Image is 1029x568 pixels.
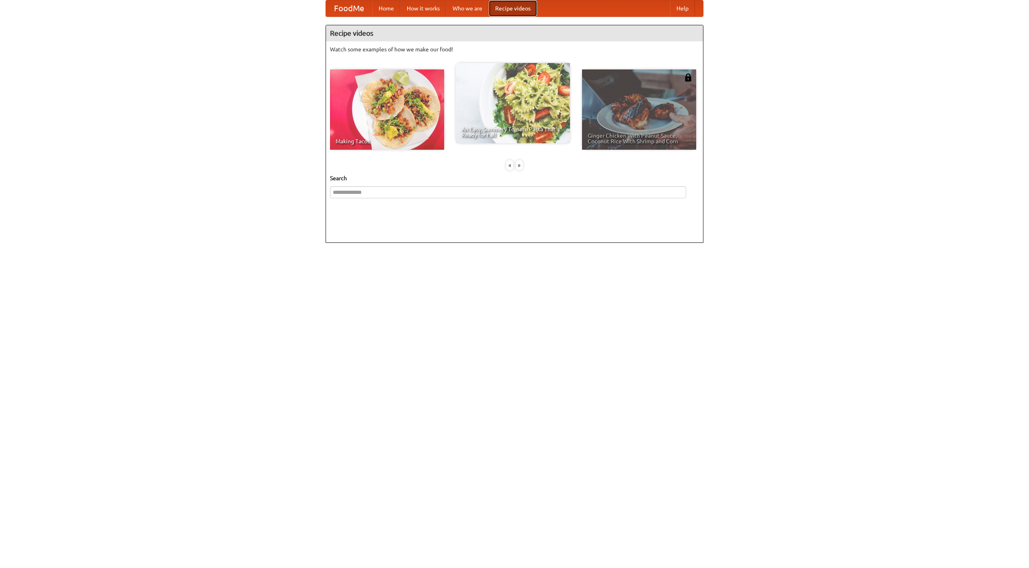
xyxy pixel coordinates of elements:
a: Who we are [446,0,489,16]
a: FoodMe [326,0,372,16]
a: An Easy, Summery Tomato Pasta That's Ready for Fall [456,63,570,143]
a: How it works [400,0,446,16]
a: Recipe videos [489,0,537,16]
a: Home [372,0,400,16]
a: Making Tacos [330,69,444,150]
img: 483408.png [684,73,692,81]
p: Watch some examples of how we make our food! [330,45,699,53]
div: » [516,160,523,170]
a: Help [670,0,695,16]
h4: Recipe videos [326,25,703,41]
span: An Easy, Summery Tomato Pasta That's Ready for Fall [461,126,564,138]
div: « [506,160,513,170]
span: Making Tacos [336,138,439,144]
h5: Search [330,174,699,182]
